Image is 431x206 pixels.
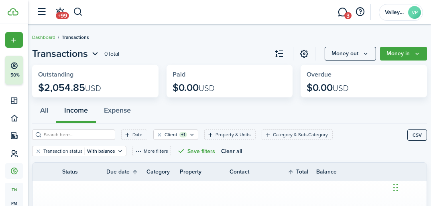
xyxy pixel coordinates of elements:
a: Messaging [335,2,350,22]
button: Expense [96,99,139,123]
filter-tag-label: Category & Sub-Category [273,131,328,138]
span: +99 [56,12,69,19]
button: Transactions [32,46,100,61]
th: Balance [316,168,364,176]
button: More filters [132,146,171,156]
button: Open menu [325,47,376,61]
button: Open resource center [353,5,367,19]
p: $0.00 [173,82,215,93]
filter-tag: Open filter [262,129,333,140]
a: tn [5,183,23,196]
span: USD [333,82,349,94]
filter-tag-label: Transaction status [43,147,83,155]
p: $0.00 [307,82,349,93]
filter-tag-value: With balance [85,147,115,155]
widget-stats-title: Overdue [307,71,421,78]
th: Sort [106,167,146,177]
button: Open menu [5,32,23,48]
button: Money in [380,47,427,61]
widget-stats-title: Outstanding [38,71,152,78]
button: Money out [325,47,376,61]
avatar-text: VP [408,6,421,19]
th: Contact [230,168,268,176]
span: Transactions [32,46,88,61]
a: Dashboard [32,34,55,41]
img: TenantCloud [8,8,18,16]
span: Valley Park Properties [385,10,405,15]
span: Transactions [62,34,89,41]
span: USD [199,82,215,94]
filter-tag: Open filter [121,129,147,140]
span: USD [85,82,101,94]
header-page-total: 0 Total [104,50,119,58]
p: $2,054.85 [38,82,101,93]
button: Search [73,5,83,19]
div: Drag [393,176,398,200]
filter-tag: Open filter [153,129,198,140]
filter-tag-label: Client [165,131,177,138]
filter-tag: Open filter [32,146,126,156]
button: Clear filter [156,131,163,138]
button: Save filters [177,146,215,156]
button: Clear all [221,146,242,156]
widget-stats-title: Paid [173,71,287,78]
span: 3 [344,12,352,19]
th: Property [180,168,230,176]
button: Open sidebar [34,4,49,20]
th: Sort [287,167,316,177]
filter-tag-label: Date [132,131,142,138]
filter-tag-counter: +1 [179,132,187,137]
p: 50% [10,72,20,79]
th: Category [146,168,180,176]
button: CSV [407,129,427,141]
input: Search here... [42,131,112,139]
button: Open menu [32,46,100,61]
a: Notifications [52,2,67,22]
button: 50% [5,56,72,85]
iframe: Chat Widget [391,168,431,206]
filter-tag: Open filter [204,129,256,140]
button: Clear filter [35,148,42,154]
button: All [32,99,56,123]
th: Status [62,168,106,176]
button: Open menu [380,47,427,61]
filter-tag-label: Property & Units [215,131,251,138]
